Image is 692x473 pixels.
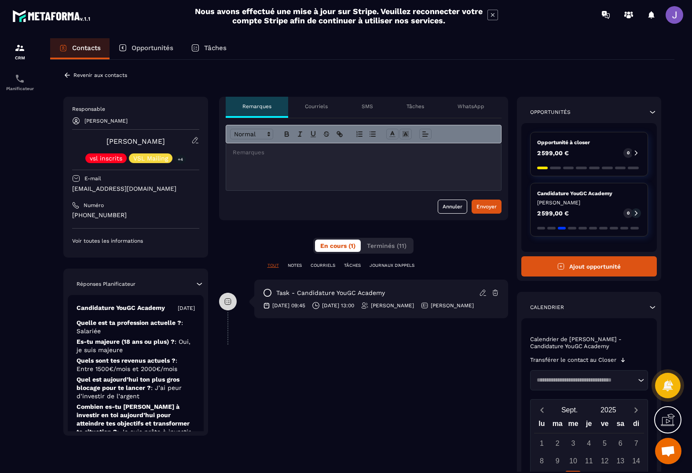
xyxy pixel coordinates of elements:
[322,302,354,309] p: [DATE] 13:00
[438,200,467,214] button: Annuler
[534,376,636,385] input: Search for option
[2,86,37,91] p: Planificateur
[320,242,355,249] span: En cours (1)
[534,418,550,433] div: lu
[613,453,628,469] div: 13
[537,190,641,197] p: Candidature YouGC Academy
[106,137,165,146] a: [PERSON_NAME]
[204,44,227,52] p: Tâches
[15,43,25,53] img: formation
[305,103,328,110] p: Courriels
[2,36,37,67] a: formationformationCRM
[550,436,565,451] div: 2
[77,304,165,312] p: Candidature YouGC Academy
[371,302,414,309] p: [PERSON_NAME]
[534,453,549,469] div: 8
[50,38,110,59] a: Contacts
[110,38,182,59] a: Opportunités
[597,418,613,433] div: ve
[77,357,195,373] p: Quels sont tes revenus actuels ?
[458,103,484,110] p: WhatsApp
[77,338,195,354] p: Es-tu majeure (18 ans ou plus) ?
[613,436,628,451] div: 6
[288,262,302,269] p: NOTES
[72,106,199,113] p: Responsable
[530,336,648,350] p: Calendrier de [PERSON_NAME] - Candidature YouGC Academy
[77,375,195,400] p: Quel est aujourd’hui ton plus gros blocage pour te lancer ?
[597,436,612,451] div: 5
[84,175,101,182] p: E-mail
[77,403,195,444] p: Combien es-tu [PERSON_NAME] à investir en toi aujourd’hui pour atteindre tes objectifs et transfo...
[549,418,565,433] div: ma
[629,453,644,469] div: 14
[12,8,92,24] img: logo
[2,67,37,98] a: schedulerschedulerPlanificateur
[133,155,168,161] p: VSL Mailing
[77,280,135,287] p: Réponses Planificateur
[537,139,641,146] p: Opportunité à closer
[530,357,616,364] p: Transférer le contact au Closer
[72,211,199,219] p: [PHONE_NUMBER]
[581,418,597,433] div: je
[597,453,612,469] div: 12
[132,44,173,52] p: Opportunités
[628,404,644,416] button: Next month
[2,55,37,60] p: CRM
[315,240,361,252] button: En cours (1)
[90,155,122,161] p: vsl inscrits
[267,262,279,269] p: TOUT
[431,302,474,309] p: [PERSON_NAME]
[72,44,101,52] p: Contacts
[581,453,597,469] div: 11
[534,436,549,451] div: 1
[276,289,385,297] p: task - Candidature YouGC Academy
[370,262,414,269] p: JOURNAUX D'APPELS
[589,402,628,418] button: Open years overlay
[537,199,641,206] p: [PERSON_NAME]
[655,438,681,464] div: Ouvrir le chat
[612,418,628,433] div: sa
[476,202,497,211] div: Envoyer
[537,150,569,156] p: 2 599,00 €
[472,200,502,214] button: Envoyer
[627,210,630,216] p: 0
[15,73,25,84] img: scheduler
[72,237,199,244] p: Voir toutes les informations
[77,428,191,444] span: : Je suis prête à investir moins de 300 €
[178,305,195,312] p: [DATE]
[565,418,581,433] div: me
[530,370,648,390] div: Search for option
[406,103,424,110] p: Tâches
[565,453,581,469] div: 10
[627,150,630,156] p: 0
[84,202,104,209] p: Numéro
[73,72,127,78] p: Revenir aux contacts
[311,262,335,269] p: COURRIELS
[530,304,564,311] p: Calendrier
[182,38,235,59] a: Tâches
[344,262,361,269] p: TÂCHES
[628,418,644,433] div: di
[194,7,483,25] h2: Nous avons effectué une mise à jour sur Stripe. Veuillez reconnecter votre compte Stripe afin de ...
[530,109,571,116] p: Opportunités
[175,155,186,164] p: +4
[565,436,581,451] div: 3
[362,103,373,110] p: SMS
[77,319,195,335] p: Quelle est ta profession actuelle ?
[72,185,199,193] p: [EMAIL_ADDRESS][DOMAIN_NAME]
[534,404,550,416] button: Previous month
[537,210,569,216] p: 2 599,00 €
[362,240,412,252] button: Terminés (11)
[629,436,644,451] div: 7
[272,302,305,309] p: [DATE] 09:45
[367,242,406,249] span: Terminés (11)
[550,402,589,418] button: Open months overlay
[84,118,128,124] p: [PERSON_NAME]
[521,256,657,277] button: Ajout opportunité
[550,453,565,469] div: 9
[581,436,597,451] div: 4
[242,103,271,110] p: Remarques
